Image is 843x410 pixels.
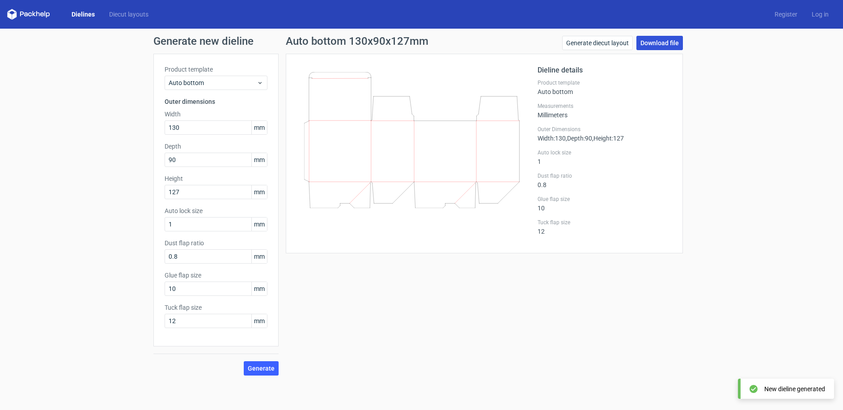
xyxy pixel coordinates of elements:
[165,271,267,280] label: Glue flap size
[538,219,672,226] label: Tuck flap size
[64,10,102,19] a: Dielines
[251,250,267,263] span: mm
[251,121,267,134] span: mm
[169,78,257,87] span: Auto bottom
[538,196,672,212] div: 10
[248,365,275,372] span: Generate
[251,153,267,167] span: mm
[165,142,267,151] label: Depth
[165,174,267,183] label: Height
[592,135,624,142] span: , Height : 127
[538,149,672,156] label: Auto lock size
[251,218,267,231] span: mm
[538,135,566,142] span: Width : 130
[767,10,805,19] a: Register
[165,206,267,215] label: Auto lock size
[538,79,672,95] div: Auto bottom
[165,65,267,74] label: Product template
[538,102,672,110] label: Measurements
[165,303,267,312] label: Tuck flap size
[538,79,672,86] label: Product template
[805,10,836,19] a: Log in
[251,282,267,295] span: mm
[102,10,156,19] a: Diecut layouts
[538,172,672,188] div: 0.8
[165,239,267,248] label: Dust flap ratio
[538,172,672,179] label: Dust flap ratio
[538,102,672,119] div: Millimeters
[251,314,267,328] span: mm
[251,185,267,199] span: mm
[538,126,672,133] label: Outer Dimensions
[538,149,672,165] div: 1
[764,384,825,393] div: New dieline generated
[562,36,633,50] a: Generate diecut layout
[636,36,683,50] a: Download file
[153,36,690,47] h1: Generate new dieline
[244,361,279,376] button: Generate
[538,196,672,203] label: Glue flap size
[538,65,672,76] h2: Dieline details
[286,36,428,47] h1: Auto bottom 130x90x127mm
[165,110,267,119] label: Width
[165,97,267,106] h3: Outer dimensions
[566,135,592,142] span: , Depth : 90
[538,219,672,235] div: 12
